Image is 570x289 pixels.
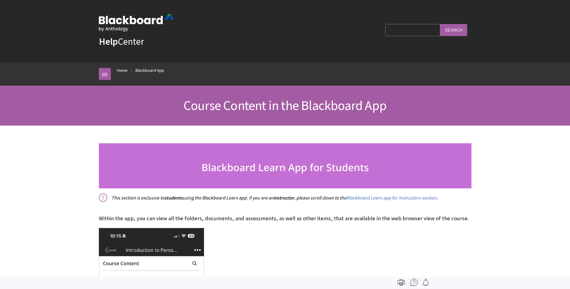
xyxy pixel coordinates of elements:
[164,195,183,201] span: students
[398,279,405,286] img: Print
[184,97,386,114] span: Course Content in the Blackboard App
[422,279,429,286] img: Follow this page
[99,207,471,222] p: Within the app, you can view all the folders, documents, and assessments, as well as other items,...
[410,279,418,286] img: More help
[99,194,471,201] p: This section is exclusive to using the Blackboard Learn app. If you are an , please scroll down t...
[136,67,164,74] a: Blackboard App
[99,35,118,47] strong: Help
[273,195,294,201] span: instructor
[99,14,174,32] img: Blackboard by Anthology
[346,195,437,201] a: Blackboard Learn app for Instructors section
[99,35,144,47] a: HelpCenter
[117,67,128,74] a: Home
[440,24,467,36] input: Search
[99,143,471,188] img: studnets_banner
